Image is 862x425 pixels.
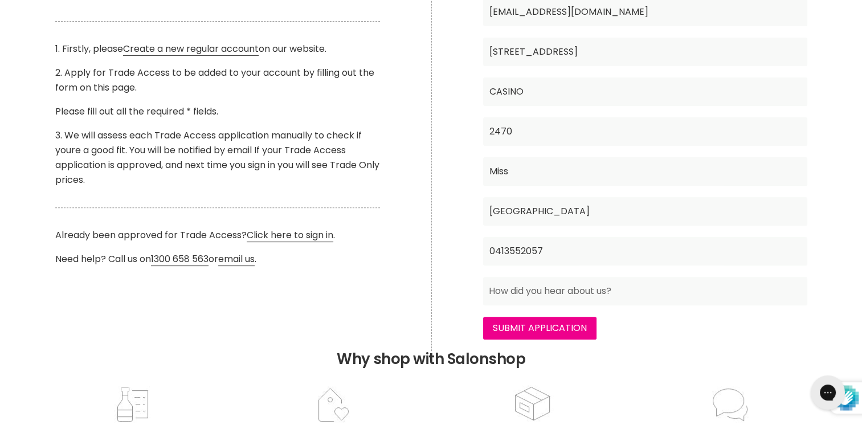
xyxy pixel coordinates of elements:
p: 1. Firstly, please on our website. [55,42,380,56]
iframe: Gorgias live chat messenger [805,371,851,414]
p: Need help? Call us on or . [55,252,380,267]
input: Submit Application [483,317,597,340]
a: Click here to sign in [247,228,333,242]
p: Already been approved for Trade Access? . [55,228,380,243]
a: email us [218,252,255,266]
p: 3. We will assess each Trade Access application manually to check if youre a good fit. You will b... [55,128,380,187]
a: Create a new regular account [123,42,259,56]
p: 2. Apply for Trade Access to be added to your account by filling out the form on this page. [55,66,380,95]
a: 1300 658 563 [151,252,209,266]
p: Please fill out all the required * fields. [55,104,380,119]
